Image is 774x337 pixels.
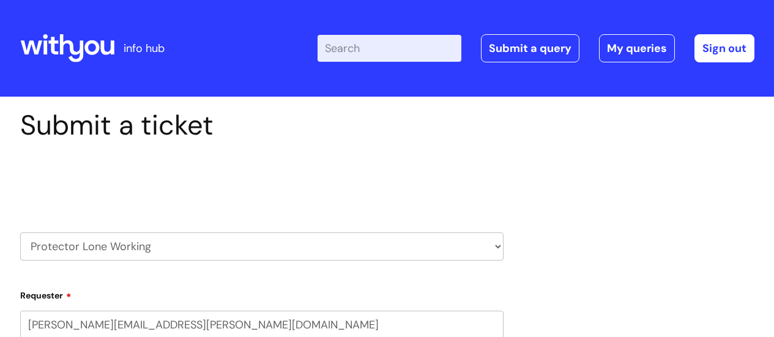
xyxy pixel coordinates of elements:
[481,34,579,62] a: Submit a query
[694,34,754,62] a: Sign out
[20,170,504,193] h2: Select issue type
[318,35,461,62] input: Search
[318,34,754,62] div: | -
[599,34,675,62] a: My queries
[20,109,504,142] h1: Submit a ticket
[20,286,504,301] label: Requester
[124,39,165,58] p: info hub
